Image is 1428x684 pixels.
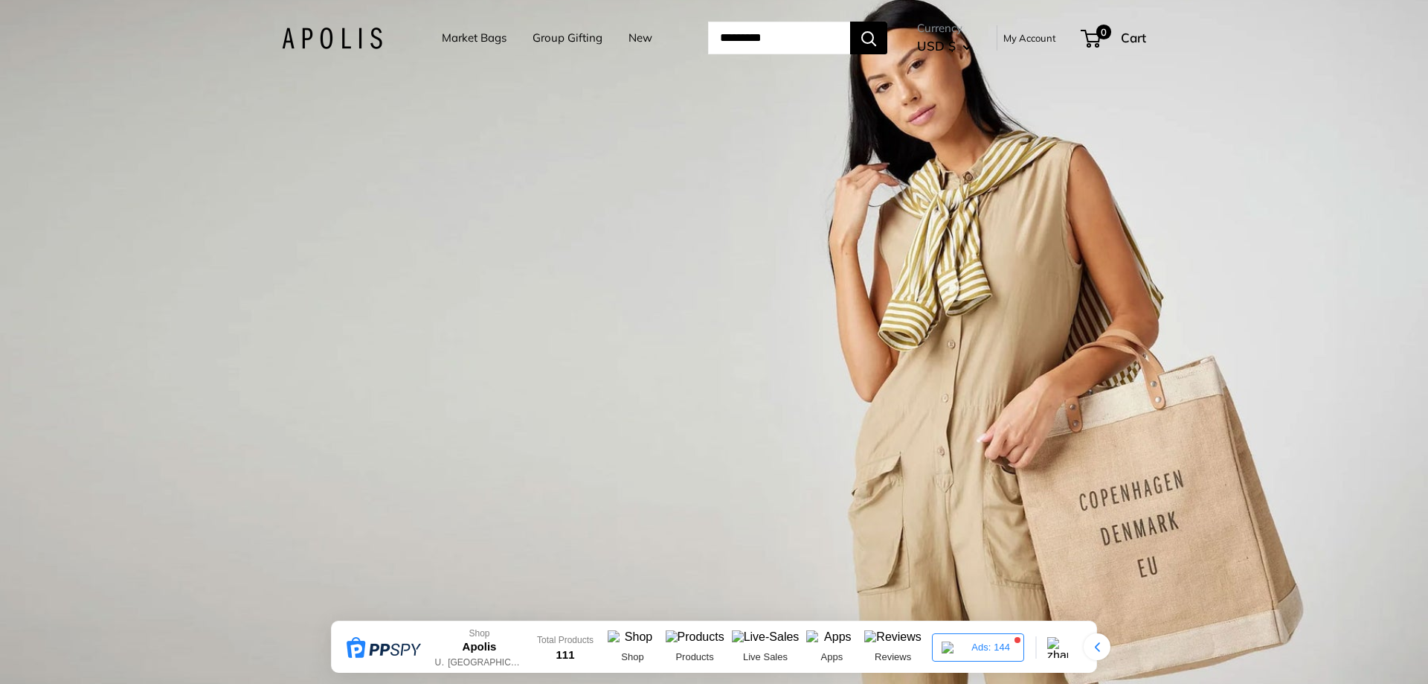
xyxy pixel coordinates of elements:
[917,38,956,54] span: USD $
[1082,26,1146,50] a: 0 Cart
[917,34,971,58] button: USD $
[850,22,887,54] button: Search
[1096,25,1111,39] span: 0
[1003,29,1056,47] a: My Account
[282,28,382,49] img: Apolis
[1121,30,1146,45] span: Cart
[533,28,602,48] a: Group Gifting
[917,18,971,39] span: Currency
[12,627,159,672] iframe: Sign Up via Text for Offers
[628,28,652,48] a: New
[442,28,506,48] a: Market Bags
[708,22,850,54] input: Search...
